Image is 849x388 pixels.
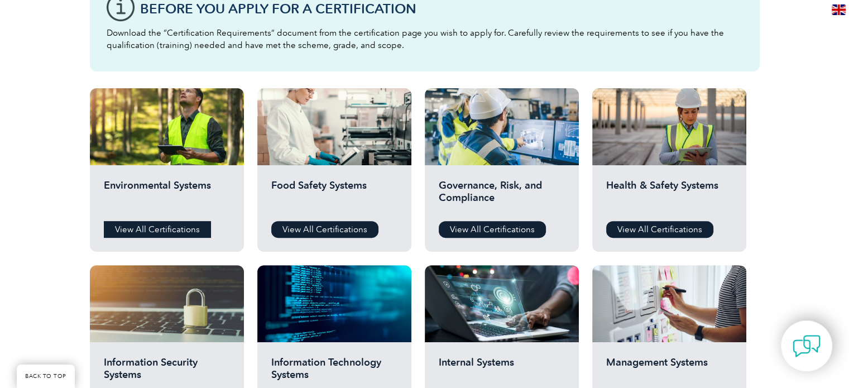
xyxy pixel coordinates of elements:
[104,221,211,238] a: View All Certifications
[606,179,732,213] h2: Health & Safety Systems
[271,179,397,213] h2: Food Safety Systems
[832,4,846,15] img: en
[439,221,546,238] a: View All Certifications
[17,365,75,388] a: BACK TO TOP
[439,179,565,213] h2: Governance, Risk, and Compliance
[271,221,378,238] a: View All Certifications
[104,179,230,213] h2: Environmental Systems
[107,27,743,51] p: Download the “Certification Requirements” document from the certification page you wish to apply ...
[606,221,713,238] a: View All Certifications
[793,332,821,360] img: contact-chat.png
[140,2,743,16] h3: Before You Apply For a Certification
